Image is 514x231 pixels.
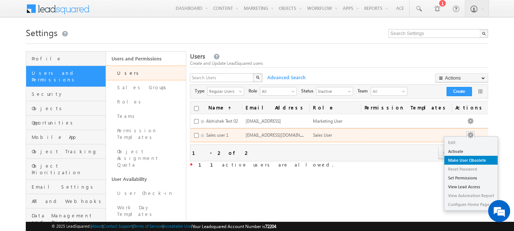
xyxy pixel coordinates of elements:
[206,132,228,138] span: Sales user 1
[190,52,205,60] span: Users
[106,144,186,172] a: Object Assignment Quota
[26,159,106,180] a: Object Prioritization
[106,95,186,109] a: Roles
[106,186,186,200] a: User Check-in
[26,101,106,116] a: Objects
[190,60,488,67] div: Create and Update LeadSquared users
[26,130,106,144] a: Mobile App
[190,73,254,82] input: Search Users
[26,87,106,101] a: Security
[106,123,186,144] a: Permission Templates
[313,118,342,124] span: Marketing User
[100,179,134,189] em: Start Chat
[225,105,231,111] span: (sorted ascending)
[260,87,291,95] span: All
[163,224,191,228] a: Acceptable Use
[10,68,134,173] textarea: Type your message and hit 'Enter'
[52,223,277,230] span: © 2025 LeadSquared | | | | |
[388,29,488,38] input: Search Settings
[26,116,106,130] a: Opportunities
[447,87,472,96] button: Create
[106,200,186,221] a: Work Day Templates
[348,89,354,93] span: select
[313,132,332,138] span: Sales User
[26,194,106,209] a: API and Webhooks
[292,89,298,93] span: select
[193,224,277,229] span: Your Leadsquared Account Number is
[38,39,124,48] div: Chat with us now
[301,88,316,94] span: Status
[32,55,104,62] span: Profile
[32,70,104,83] span: Users and Permissions
[106,52,186,66] a: Users and Permissions
[32,183,104,190] span: Email Settings
[32,148,104,155] span: Object Tracking
[193,161,333,168] span: active users are allowed.
[106,80,186,95] a: Sales Groups
[32,134,104,140] span: Mobile App
[242,101,309,114] a: Email Address
[32,119,104,126] span: Opportunities
[26,52,106,66] a: Profile
[208,87,238,95] span: Regular Users
[317,87,347,95] span: Inactive
[361,101,452,114] span: Permission Templates
[438,147,452,159] a: prev
[444,138,498,147] a: Edit
[32,198,104,204] span: API and Webhooks
[444,147,498,156] a: Activate
[246,118,281,124] span: [EMAIL_ADDRESS]
[256,76,260,79] img: Search
[265,224,277,229] span: 72204
[106,109,186,123] a: Teams
[309,101,361,114] a: Role
[32,162,104,176] span: Object Prioritization
[106,172,186,186] a: User Availability
[239,89,245,93] span: select
[26,144,106,159] a: Object Tracking
[452,101,488,114] span: Actions
[121,4,138,21] div: Minimize live chat window
[249,88,260,94] span: Role
[103,224,133,228] a: Contact Support
[435,73,488,83] button: Actions
[444,156,498,165] a: Make User Obsolete
[358,88,371,94] span: Team
[371,87,401,95] span: All
[92,224,102,228] a: About
[264,74,308,81] span: Advanced Search
[26,180,106,194] a: Email Settings
[192,148,250,157] div: 1 - 2 of 2
[195,88,207,94] span: Type
[134,224,162,228] a: Terms of Service
[198,161,222,168] strong: 11
[32,212,104,225] span: Data Management and Privacy
[13,39,31,48] img: d_60004797649_company_0_60004797649
[205,101,235,114] a: Name
[26,66,106,87] a: Users and Permissions
[444,165,498,174] a: Reset Password
[26,209,106,230] a: Data Management and Privacy
[32,105,104,112] span: Objects
[206,118,238,124] span: Abhishek Test 02
[246,132,316,138] span: [EMAIL_ADDRESS][DOMAIN_NAME]
[32,91,104,97] span: Security
[26,27,57,38] span: Settings
[106,66,186,80] a: Users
